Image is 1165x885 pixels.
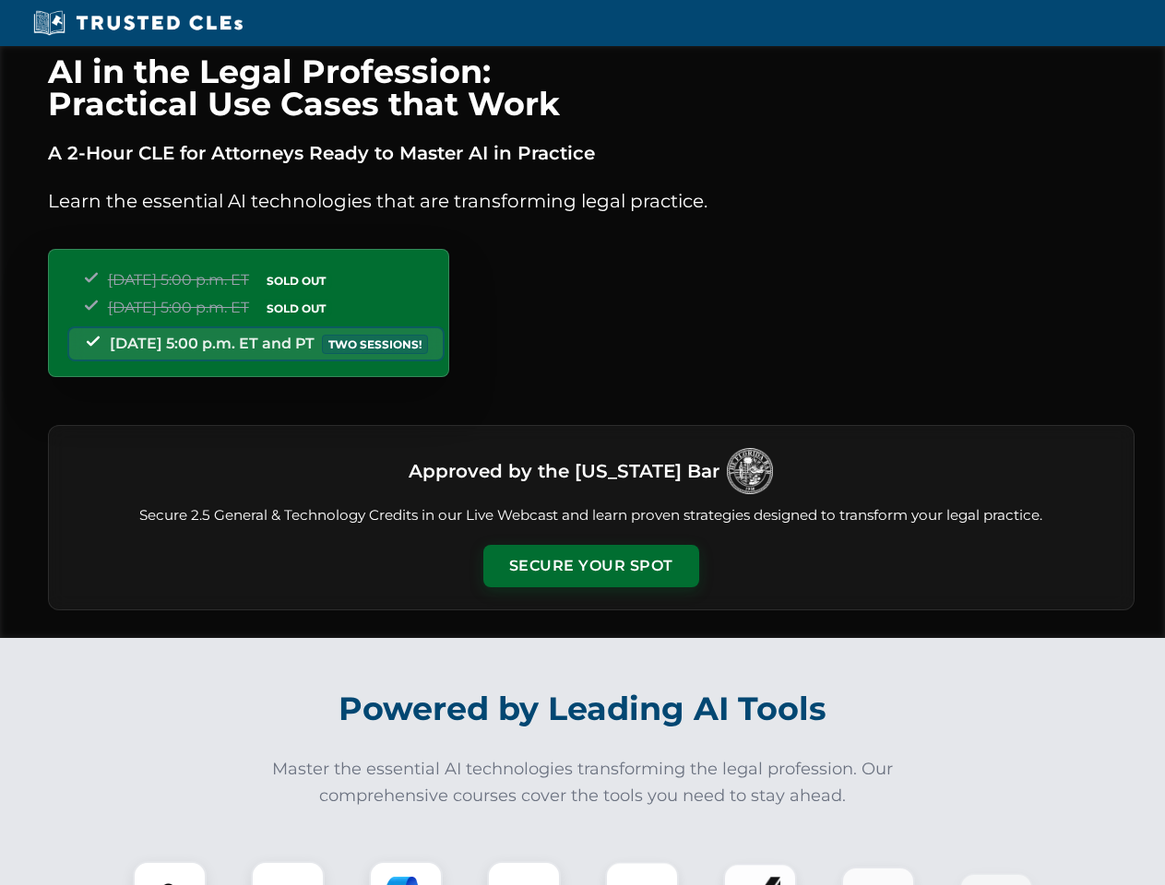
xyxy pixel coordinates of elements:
p: Secure 2.5 General & Technology Credits in our Live Webcast and learn proven strategies designed ... [71,505,1112,526]
img: Logo [727,448,773,494]
span: SOLD OUT [260,271,332,290]
h1: AI in the Legal Profession: Practical Use Cases that Work [48,55,1135,120]
p: Master the essential AI technologies transforming the legal profession. Our comprehensive courses... [260,756,906,809]
p: Learn the essential AI technologies that are transforming legal practice. [48,186,1135,216]
span: [DATE] 5:00 p.m. ET [108,271,249,289]
span: [DATE] 5:00 p.m. ET [108,299,249,316]
p: A 2-Hour CLE for Attorneys Ready to Master AI in Practice [48,138,1135,168]
img: Trusted CLEs [28,9,248,37]
h2: Powered by Leading AI Tools [72,677,1094,741]
h3: Approved by the [US_STATE] Bar [409,454,719,488]
button: Secure Your Spot [483,545,699,587]
span: SOLD OUT [260,299,332,318]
